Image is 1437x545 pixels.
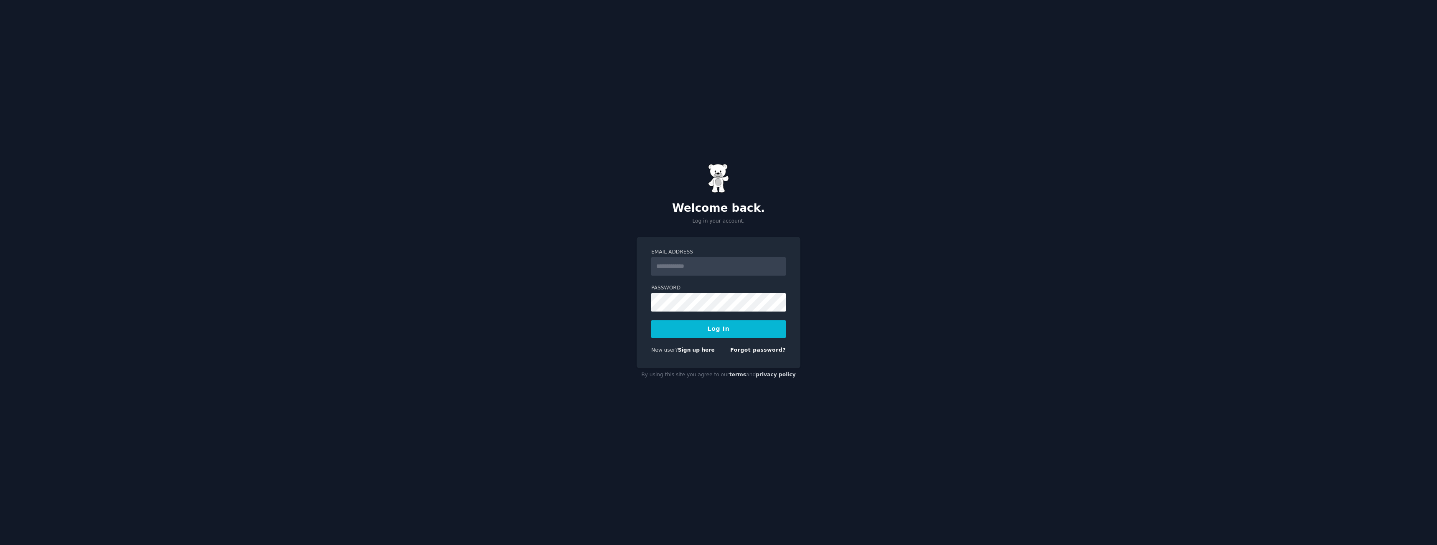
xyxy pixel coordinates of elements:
div: By using this site you agree to our and [637,368,800,382]
img: Gummy Bear [708,164,729,193]
span: New user? [651,347,678,353]
p: Log in your account. [637,218,800,225]
a: Sign up here [678,347,715,353]
a: terms [729,372,746,378]
button: Log In [651,320,786,338]
a: privacy policy [756,372,796,378]
label: Password [651,284,786,292]
a: Forgot password? [730,347,786,353]
h2: Welcome back. [637,202,800,215]
label: Email Address [651,248,786,256]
